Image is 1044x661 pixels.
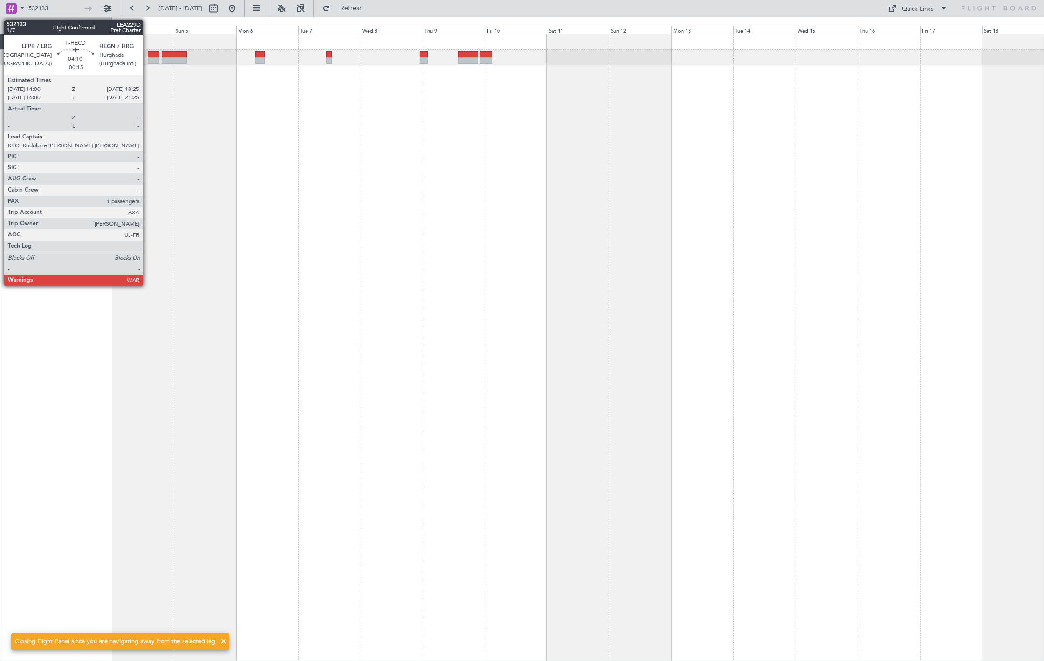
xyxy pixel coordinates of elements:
[112,26,174,34] div: Sat 4
[24,22,98,29] span: Only With Activity
[671,26,733,34] div: Mon 13
[5,51,25,57] span: F-HECD
[902,5,934,14] div: Quick Links
[236,26,298,34] div: Mon 6
[485,26,547,34] div: Fri 10
[113,19,129,27] div: [DATE]
[318,1,374,16] button: Refresh
[547,26,609,34] div: Sat 11
[858,26,920,34] div: Thu 16
[609,26,671,34] div: Sun 12
[796,26,858,34] div: Wed 15
[174,26,236,34] div: Sun 5
[332,5,371,12] span: Refresh
[10,18,101,33] button: Only With Activity
[733,26,795,34] div: Tue 14
[920,26,982,34] div: Fri 17
[5,51,51,57] a: F-HECDFalcon 7X
[982,26,1044,34] div: Sat 18
[423,26,484,34] div: Thu 9
[28,1,82,15] input: Trip Number
[361,26,423,34] div: Wed 8
[158,4,202,13] span: [DATE] - [DATE]
[298,26,360,34] div: Tue 7
[884,1,953,16] button: Quick Links
[5,58,29,65] a: LFPB/LBG
[15,637,215,647] div: Closing Flight Panel since you are navigating away from the selected leg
